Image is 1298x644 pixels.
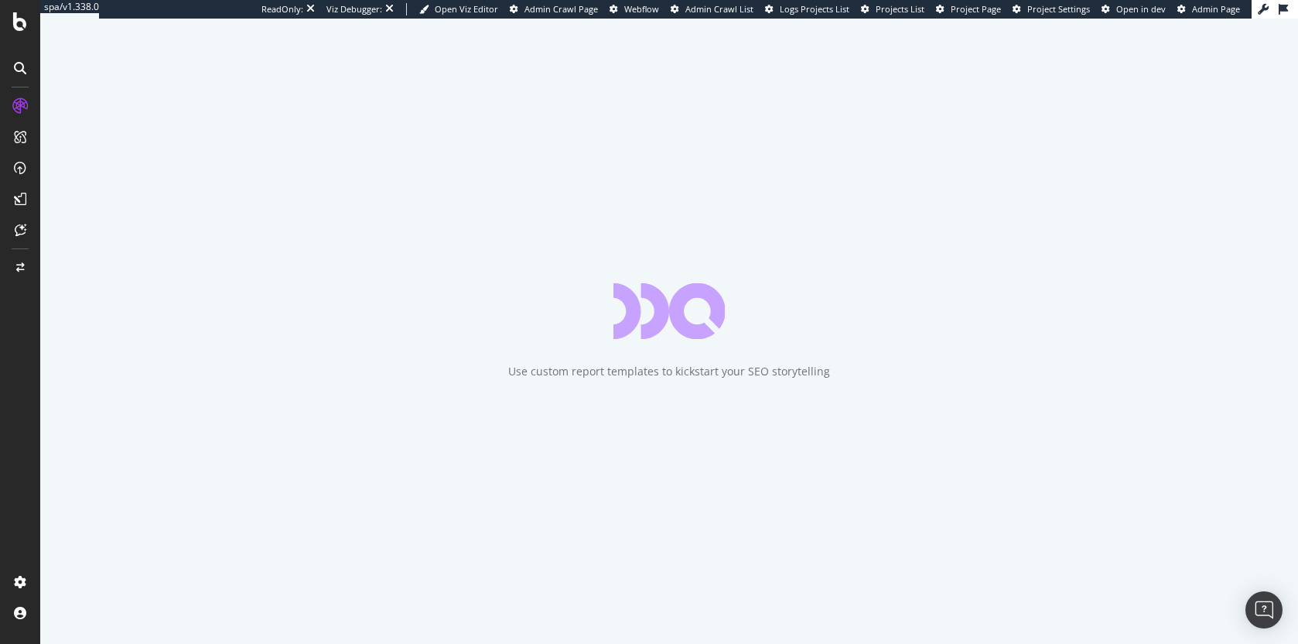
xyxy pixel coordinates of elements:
[261,3,303,15] div: ReadOnly:
[435,3,498,15] span: Open Viz Editor
[671,3,753,15] a: Admin Crawl List
[1013,3,1090,15] a: Project Settings
[936,3,1001,15] a: Project Page
[780,3,849,15] span: Logs Projects List
[1192,3,1240,15] span: Admin Page
[765,3,849,15] a: Logs Projects List
[1116,3,1166,15] span: Open in dev
[524,3,598,15] span: Admin Crawl Page
[861,3,924,15] a: Projects List
[876,3,924,15] span: Projects List
[1102,3,1166,15] a: Open in dev
[951,3,1001,15] span: Project Page
[1027,3,1090,15] span: Project Settings
[508,364,830,379] div: Use custom report templates to kickstart your SEO storytelling
[624,3,659,15] span: Webflow
[510,3,598,15] a: Admin Crawl Page
[685,3,753,15] span: Admin Crawl List
[1177,3,1240,15] a: Admin Page
[326,3,382,15] div: Viz Debugger:
[419,3,498,15] a: Open Viz Editor
[1245,591,1283,629] div: Open Intercom Messenger
[613,283,725,339] div: animation
[610,3,659,15] a: Webflow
